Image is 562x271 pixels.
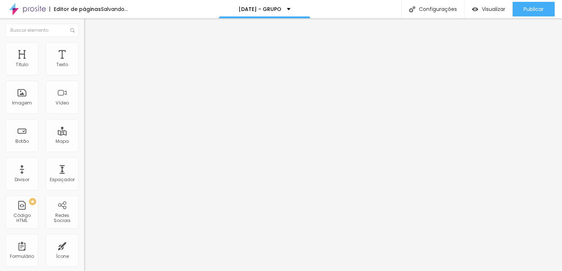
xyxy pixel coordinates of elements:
input: Buscar elemento [5,24,79,37]
img: view-1.svg [472,6,478,12]
div: Imagem [12,100,32,106]
div: Título [16,62,28,67]
div: Botão [15,139,29,144]
div: Texto [56,62,68,67]
div: Redes Sociais [48,213,76,224]
iframe: Editor [84,18,562,271]
span: Visualizar [482,6,505,12]
div: Espaçador [50,177,75,182]
div: Formulário [10,254,34,259]
div: Vídeo [56,100,69,106]
img: Icone [70,28,75,33]
button: Visualizar [465,2,513,16]
button: Publicar [513,2,555,16]
div: Mapa [56,139,69,144]
span: Publicar [524,6,544,12]
div: Ícone [56,254,69,259]
div: Salvando... [101,7,128,12]
div: Divisor [15,177,29,182]
div: Editor de páginas [49,7,101,12]
p: [DATE] - GRUPO [239,7,281,12]
div: Código HTML [7,213,36,224]
img: Icone [409,6,415,12]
